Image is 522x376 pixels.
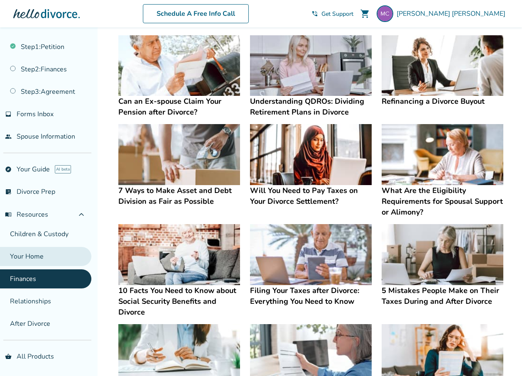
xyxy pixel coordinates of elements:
img: 10 Facts You Need to Know about Social Security Benefits and Divorce [118,224,240,285]
span: flag_2 [5,21,12,28]
h4: 10 Facts You Need to Know about Social Security Benefits and Divorce [118,285,240,317]
a: Schedule A Free Info Call [143,4,249,23]
h4: 5 Mistakes People Make on Their Taxes During and After Divorce [382,285,503,307]
a: Filing Your Taxes after Divorce: Everything You Need to KnowFiling Your Taxes after Divorce: Ever... [250,224,372,307]
span: list_alt_check [5,188,12,195]
h4: Filing Your Taxes after Divorce: Everything You Need to Know [250,285,372,307]
span: menu_book [5,211,12,218]
img: Can an Ex-spouse Claim Your Pension after Divorce? [118,35,240,96]
a: phone_in_talkGet Support [311,10,353,18]
img: Refinancing a Divorce Buyout [382,35,503,96]
a: 7 Ways to Make Asset and Debt Division as Fair as Possible7 Ways to Make Asset and Debt Division ... [118,124,240,207]
span: expand_less [76,210,86,220]
h4: What Are the Eligibility Requirements for Spousal Support or Alimony? [382,185,503,217]
span: [PERSON_NAME] [PERSON_NAME] [397,9,509,18]
span: AI beta [55,165,71,173]
img: What Are the Eligibility Requirements for Spousal Support or Alimony? [382,124,503,185]
span: Resources [5,210,48,219]
span: people [5,133,12,140]
a: Can an Ex-spouse Claim Your Pension after Divorce?Can an Ex-spouse Claim Your Pension after Divorce? [118,35,240,118]
h4: Refinancing a Divorce Buyout [382,96,503,107]
span: explore [5,166,12,173]
a: 5 Mistakes People Make on Their Taxes During and After Divorce5 Mistakes People Make on Their Tax... [382,224,503,307]
img: Will You Need to Pay Taxes on Your Divorce Settlement? [250,124,372,185]
h4: Understanding QDROs: Dividing Retirement Plans in Divorce [250,96,372,117]
a: Refinancing a Divorce BuyoutRefinancing a Divorce Buyout [382,35,503,107]
a: What Are the Eligibility Requirements for Spousal Support or Alimony?What Are the Eligibility Req... [382,124,503,217]
img: marykatecline@gmail.com [377,5,393,22]
iframe: Chat Widget [480,336,522,376]
h4: Will You Need to Pay Taxes on Your Divorce Settlement? [250,185,372,207]
h4: Can an Ex-spouse Claim Your Pension after Divorce? [118,96,240,117]
img: 7 Ways to Make Asset and Debt Division as Fair as Possible [118,124,240,185]
img: Understanding QDROs: Dividing Retirement Plans in Divorce [250,35,372,96]
img: Filing Your Taxes after Divorce: Everything You Need to Know [250,224,372,285]
img: 5 Mistakes People Make on Their Taxes During and After Divorce [382,224,503,285]
span: Get Support [321,10,353,18]
h4: 7 Ways to Make Asset and Debt Division as Fair as Possible [118,185,240,207]
span: inbox [5,111,12,117]
a: Understanding QDROs: Dividing Retirement Plans in DivorceUnderstanding QDROs: Dividing Retirement... [250,35,372,118]
span: shopping_basket [5,353,12,360]
span: phone_in_talk [311,10,318,17]
a: Will You Need to Pay Taxes on Your Divorce Settlement?Will You Need to Pay Taxes on Your Divorce ... [250,124,372,207]
a: 10 Facts You Need to Know about Social Security Benefits and Divorce10 Facts You Need to Know abo... [118,224,240,317]
span: Forms Inbox [17,110,54,119]
span: shopping_cart [360,9,370,19]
